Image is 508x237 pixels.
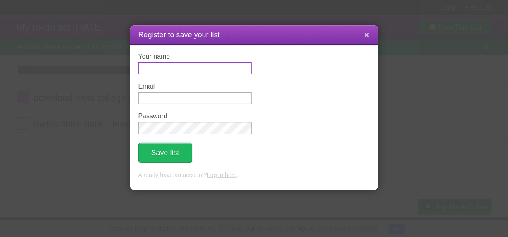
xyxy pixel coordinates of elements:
label: Password [138,113,252,120]
button: Save list [138,143,192,163]
h1: Register to save your list [138,29,370,41]
p: Already have an account? . [138,171,370,180]
label: Your name [138,53,252,60]
a: Log in here [207,172,237,178]
label: Email [138,83,252,90]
